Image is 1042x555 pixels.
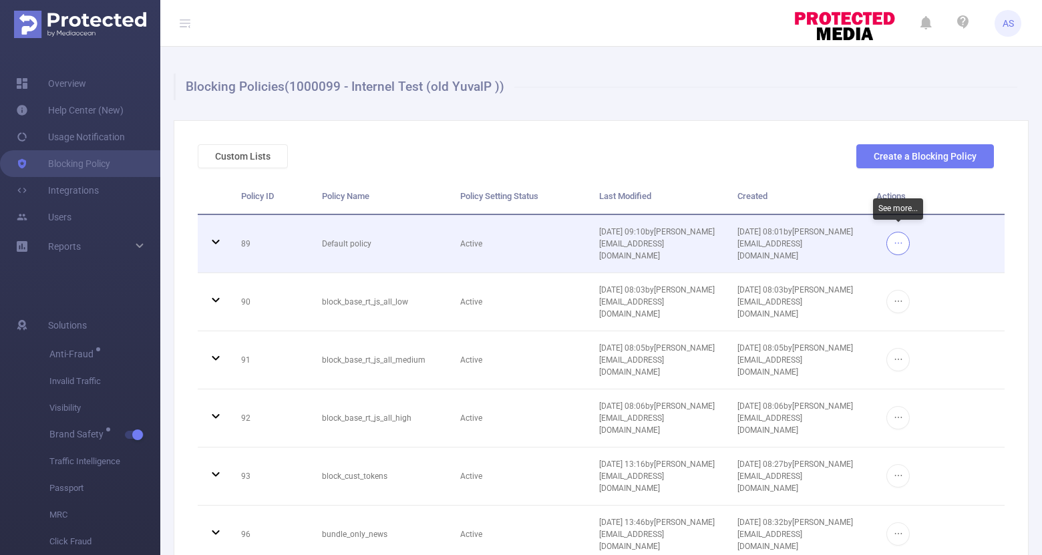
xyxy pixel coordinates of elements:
a: Blocking Policy [16,150,110,177]
a: Reports [48,233,81,260]
div: See more... [873,198,923,220]
span: [DATE] 13:16 by [PERSON_NAME][EMAIL_ADDRESS][DOMAIN_NAME] [599,459,715,493]
span: Anti-Fraud [49,349,98,359]
span: Created [737,191,767,201]
span: Visibility [49,395,160,421]
button: icon: ellipsis [886,232,910,255]
button: icon: ellipsis [886,290,910,313]
button: icon: ellipsis [886,522,910,546]
span: Brand Safety [49,429,108,439]
button: Custom Lists [198,144,288,168]
td: block_cust_tokens [312,447,450,506]
span: [DATE] 08:06 by [PERSON_NAME][EMAIL_ADDRESS][DOMAIN_NAME] [599,401,715,435]
td: 90 [231,273,312,331]
a: Integrations [16,177,99,204]
span: Invalid Traffic [49,368,160,395]
span: Passport [49,475,160,502]
span: Policy Setting Status [460,191,538,201]
td: 93 [231,447,312,506]
span: [DATE] 08:03 by [PERSON_NAME][EMAIL_ADDRESS][DOMAIN_NAME] [737,285,853,319]
span: [DATE] 08:05 by [PERSON_NAME][EMAIL_ADDRESS][DOMAIN_NAME] [599,343,715,377]
td: block_base_rt_js_all_medium [312,331,450,389]
span: AS [1003,10,1014,37]
span: MRC [49,502,160,528]
button: icon: ellipsis [886,348,910,371]
td: Default policy [312,215,450,273]
td: 91 [231,331,312,389]
button: icon: ellipsis [886,464,910,488]
h1: Blocking Policies (1000099 - Internel Test (old YuvalP )) [174,73,1017,100]
span: Click Fraud [49,528,160,555]
a: Help Center (New) [16,97,124,124]
span: Active [460,239,482,248]
a: Custom Lists [198,151,288,162]
span: Active [460,472,482,481]
span: [DATE] 08:05 by [PERSON_NAME][EMAIL_ADDRESS][DOMAIN_NAME] [737,343,853,377]
span: [DATE] 08:06 by [PERSON_NAME][EMAIL_ADDRESS][DOMAIN_NAME] [737,401,853,435]
span: Policy Name [322,191,369,201]
span: [DATE] 13:46 by [PERSON_NAME][EMAIL_ADDRESS][DOMAIN_NAME] [599,518,715,551]
img: Protected Media [14,11,146,38]
button: Create a Blocking Policy [856,144,994,168]
span: [DATE] 08:27 by [PERSON_NAME][EMAIL_ADDRESS][DOMAIN_NAME] [737,459,853,493]
span: Reports [48,241,81,252]
span: Active [460,297,482,307]
span: Last Modified [599,191,651,201]
span: [DATE] 09:10 by [PERSON_NAME][EMAIL_ADDRESS][DOMAIN_NAME] [599,227,715,260]
span: [DATE] 08:03 by [PERSON_NAME][EMAIL_ADDRESS][DOMAIN_NAME] [599,285,715,319]
span: Active [460,530,482,539]
span: Policy ID [241,191,274,201]
td: 89 [231,215,312,273]
span: Actions [876,191,906,201]
span: Solutions [48,312,87,339]
td: block_base_rt_js_all_high [312,389,450,447]
a: Overview [16,70,86,97]
a: Usage Notification [16,124,125,150]
span: Active [460,413,482,423]
button: icon: ellipsis [886,406,910,429]
span: Active [460,355,482,365]
td: block_base_rt_js_all_low [312,273,450,331]
span: [DATE] 08:01 by [PERSON_NAME][EMAIL_ADDRESS][DOMAIN_NAME] [737,227,853,260]
span: Traffic Intelligence [49,448,160,475]
span: [DATE] 08:32 by [PERSON_NAME][EMAIL_ADDRESS][DOMAIN_NAME] [737,518,853,551]
td: 92 [231,389,312,447]
a: Users [16,204,71,230]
